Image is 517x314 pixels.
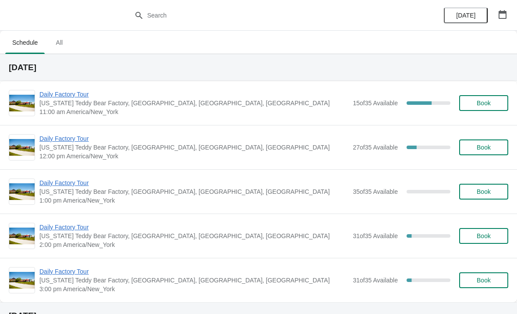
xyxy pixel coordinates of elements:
span: Book [477,188,491,195]
button: Book [459,184,508,200]
span: Schedule [5,35,45,50]
span: Book [477,232,491,239]
span: Daily Factory Tour [39,223,348,232]
span: [US_STATE] Teddy Bear Factory, [GEOGRAPHIC_DATA], [GEOGRAPHIC_DATA], [GEOGRAPHIC_DATA] [39,187,348,196]
span: [US_STATE] Teddy Bear Factory, [GEOGRAPHIC_DATA], [GEOGRAPHIC_DATA], [GEOGRAPHIC_DATA] [39,99,348,107]
span: [US_STATE] Teddy Bear Factory, [GEOGRAPHIC_DATA], [GEOGRAPHIC_DATA], [GEOGRAPHIC_DATA] [39,143,348,152]
span: [US_STATE] Teddy Bear Factory, [GEOGRAPHIC_DATA], [GEOGRAPHIC_DATA], [GEOGRAPHIC_DATA] [39,276,348,285]
span: 15 of 35 Available [353,100,398,107]
span: 35 of 35 Available [353,188,398,195]
span: 31 of 35 Available [353,277,398,284]
span: [US_STATE] Teddy Bear Factory, [GEOGRAPHIC_DATA], [GEOGRAPHIC_DATA], [GEOGRAPHIC_DATA] [39,232,348,240]
img: Daily Factory Tour | Vermont Teddy Bear Factory, Shelburne Road, Shelburne, VT, USA | 11:00 am Am... [9,95,35,112]
span: 31 of 35 Available [353,232,398,239]
span: 27 of 35 Available [353,144,398,151]
button: Book [459,272,508,288]
span: 12:00 pm America/New_York [39,152,348,161]
span: Daily Factory Tour [39,178,348,187]
span: All [48,35,70,50]
input: Search [147,7,388,23]
button: Book [459,139,508,155]
span: Book [477,144,491,151]
span: Daily Factory Tour [39,90,348,99]
button: Book [459,228,508,244]
img: Daily Factory Tour | Vermont Teddy Bear Factory, Shelburne Road, Shelburne, VT, USA | 2:00 pm Ame... [9,228,35,245]
span: Daily Factory Tour [39,134,348,143]
img: Daily Factory Tour | Vermont Teddy Bear Factory, Shelburne Road, Shelburne, VT, USA | 1:00 pm Ame... [9,183,35,200]
h2: [DATE] [9,63,508,72]
span: Book [477,277,491,284]
span: 2:00 pm America/New_York [39,240,348,249]
span: 3:00 pm America/New_York [39,285,348,293]
span: 11:00 am America/New_York [39,107,348,116]
span: 1:00 pm America/New_York [39,196,348,205]
span: [DATE] [456,12,475,19]
img: Daily Factory Tour | Vermont Teddy Bear Factory, Shelburne Road, Shelburne, VT, USA | 12:00 pm Am... [9,139,35,156]
span: Book [477,100,491,107]
button: Book [459,95,508,111]
span: Daily Factory Tour [39,267,348,276]
button: [DATE] [444,7,488,23]
img: Daily Factory Tour | Vermont Teddy Bear Factory, Shelburne Road, Shelburne, VT, USA | 3:00 pm Ame... [9,272,35,289]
